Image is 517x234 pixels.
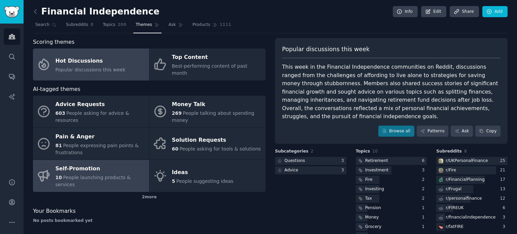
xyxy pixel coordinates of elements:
[500,177,508,183] div: 17
[422,177,427,183] div: 2
[446,224,463,230] div: r/ fatFIRE
[365,214,379,221] div: Money
[56,99,146,110] div: Advice Requests
[33,48,149,80] a: Hot DiscussionsPopular discussions this week
[421,6,446,18] a: Edit
[33,218,266,224] div: No posts bookmarked yet
[176,178,234,184] span: People suggesting ideas
[439,168,443,173] img: Fire
[446,214,495,221] div: r/ financialindependence
[33,85,80,94] span: AI-tagged themes
[503,214,508,221] div: 3
[172,110,182,116] span: 269
[56,175,62,180] span: 10
[103,22,115,28] span: Topics
[372,149,378,154] span: 10
[356,204,427,212] a: Pension1
[439,177,443,182] img: FinancialPlanning
[190,20,234,33] a: Products1111
[33,160,149,192] a: Self-Promotion10People launching products & services
[436,157,508,165] a: UKPersonalFinancer/UKPersonalFinance25
[450,6,479,18] a: Share
[33,128,149,160] a: Pain & Anger81People expressing pain points & frustrations
[446,177,485,183] div: r/ FinancialPlanning
[356,185,427,194] a: Investing2
[446,186,461,192] div: r/ Frugal
[56,143,62,148] span: 81
[422,205,427,211] div: 1
[66,22,88,28] span: Subreddits
[439,225,443,229] img: fatFIRE
[56,164,146,174] div: Self-Promotion
[193,22,210,28] span: Products
[422,196,427,202] div: 2
[439,159,443,163] img: UKPersonalFinance
[275,148,308,155] span: Subcategories
[220,22,231,28] span: 1111
[393,6,418,18] a: Info
[500,167,508,173] div: 21
[422,167,427,173] div: 3
[446,205,463,211] div: r/ FIREUK
[422,158,427,164] div: 6
[365,196,372,202] div: Tax
[56,110,65,116] span: 603
[33,96,149,128] a: Advice Requests603People asking for advice & resources
[436,195,508,203] a: r/personalfinance12
[284,167,298,173] div: Advice
[417,126,448,137] a: Patterns
[311,149,313,154] span: 2
[91,22,94,28] span: 8
[149,48,266,80] a: Top ContentBest-performing content of past month
[136,22,152,28] span: Themes
[166,20,185,33] a: Ask
[451,126,473,137] a: Ask
[378,126,414,137] a: Browse all
[133,20,162,33] a: Themes
[56,67,126,72] span: Popular discussions this week
[172,167,234,178] div: Ideas
[56,131,146,142] div: Pain & Anger
[503,224,508,230] div: 3
[172,99,262,110] div: Money Talk
[284,158,305,164] div: Questions
[365,224,381,230] div: Grocery
[436,185,508,194] a: r/Frugal13
[56,143,139,155] span: People expressing pain points & frustrations
[172,63,247,76] span: Best-performing content of past month
[503,205,508,211] div: 6
[446,167,456,173] div: r/ Fire
[33,192,266,203] div: 2 more
[35,22,49,28] span: Search
[422,214,427,221] div: 1
[341,158,346,164] div: 3
[282,45,370,54] span: Popular discussions this week
[33,20,59,33] a: Search
[356,166,427,175] a: Investment3
[365,177,373,183] div: Fire
[436,166,508,175] a: Firer/Fire21
[436,176,508,184] a: FinancialPlanningr/FinancialPlanning17
[365,167,388,173] div: Investment
[33,6,160,17] h2: Financial Independence
[365,205,381,211] div: Pension
[172,146,178,152] span: 60
[33,38,74,46] span: Scoring themes
[356,148,370,155] span: Topics
[500,186,508,192] div: 13
[100,20,129,33] a: Topics200
[169,22,176,28] span: Ask
[341,167,346,173] div: 3
[4,6,20,18] img: GummySearch logo
[56,110,129,123] span: People asking for advice & resources
[56,56,126,66] div: Hot Discussions
[500,196,508,202] div: 12
[356,223,427,231] a: Grocery1
[422,186,427,192] div: 2
[172,110,254,123] span: People talking about spending money
[356,195,427,203] a: Tax2
[179,146,261,152] span: People asking for tools & solutions
[482,6,508,18] a: Add
[275,157,346,165] a: Questions3
[356,213,427,222] a: Money1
